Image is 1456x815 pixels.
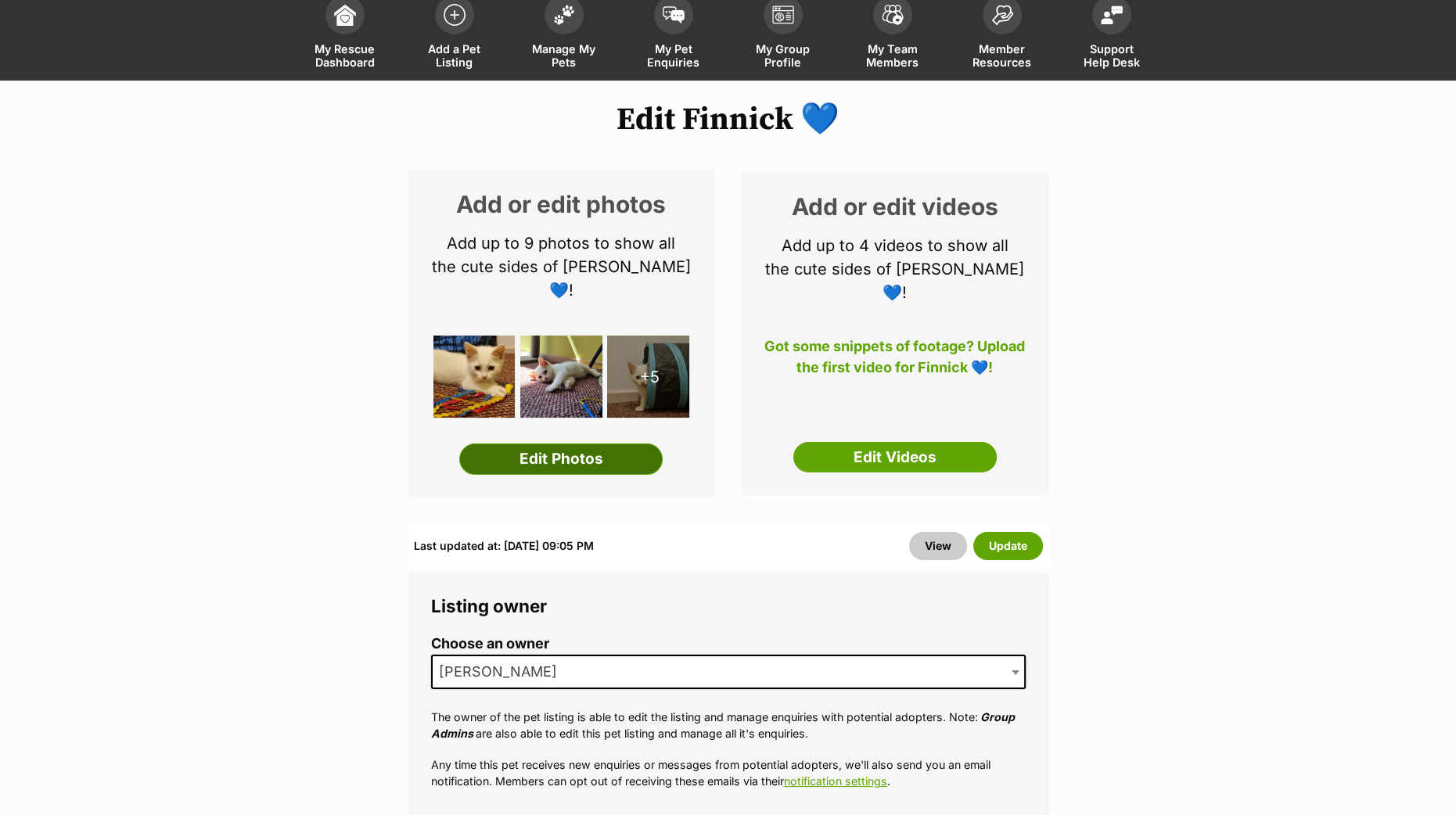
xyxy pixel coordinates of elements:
div: +5 [607,336,689,418]
p: Add up to 4 videos to show all the cute sides of [PERSON_NAME] 💙! [764,234,1026,304]
span: My Group Profile [748,42,818,69]
span: Add a Pet Listing [419,42,490,69]
p: The owner of the pet listing is able to edit the listing and manage enquiries with potential adop... [431,709,1026,742]
img: pet-enquiries-icon-7e3ad2cf08bfb03b45e93fb7055b45f3efa6380592205ae92323e6603595dc1f.svg [663,6,685,23]
span: My Team Members [857,42,928,69]
p: Any time this pet receives new enquiries or messages from potential adopters, we'll also send you... [431,756,1026,790]
div: Last updated at: [DATE] 09:05 PM [414,532,594,560]
img: add-pet-listing-icon-0afa8454b4691262ce3f59096e99ab1cd57d4a30225e0717b998d2c9b9846f56.svg [444,4,466,26]
span: Manage My Pets [529,42,599,69]
a: Edit Videos [793,442,997,473]
img: group-profile-icon-3fa3cf56718a62981997c0bc7e787c4b2cf8bcc04b72c1350f741eb67cf2f40e.svg [772,5,794,24]
span: My Pet Enquiries [638,42,709,69]
label: Choose an owner [431,636,1026,652]
a: notification settings [784,774,887,788]
span: Member Resources [967,42,1037,69]
img: dashboard-icon-eb2f2d2d3e046f16d808141f083e7271f6b2e854fb5c12c21221c1fb7104beca.svg [334,4,356,26]
span: My Rescue Dashboard [310,42,380,69]
span: Listing owner [431,595,547,616]
img: manage-my-pets-icon-02211641906a0b7f246fdf0571729dbe1e7629f14944591b6c1af311fb30b64b.svg [553,5,575,25]
img: member-resources-icon-8e73f808a243e03378d46382f2149f9095a855e16c252ad45f914b54edf8863c.svg [991,5,1013,26]
img: help-desk-icon-fdf02630f3aa405de69fd3d07c3f3aa587a6932b1a1747fa1d2bba05be0121f9.svg [1101,5,1123,24]
h2: Add or edit photos [431,192,692,216]
em: Group Admins [431,710,1015,740]
a: Edit Photos [459,443,663,475]
h2: Add or edit videos [764,195,1026,218]
a: View [909,532,967,560]
span: Support Help Desk [1077,42,1147,69]
span: Matleena Pukkila [433,661,573,683]
p: Got some snippets of footage? Upload the first video for Finnick 💙! [764,336,1026,387]
p: Add up to 9 photos to show all the cute sides of [PERSON_NAME] 💙! [431,232,692,302]
img: team-members-icon-5396bd8760b3fe7c0b43da4ab00e1e3bb1a5d9ba89233759b79545d2d3fc5d0d.svg [882,5,904,25]
button: Update [973,532,1043,560]
span: Matleena Pukkila [431,655,1026,689]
